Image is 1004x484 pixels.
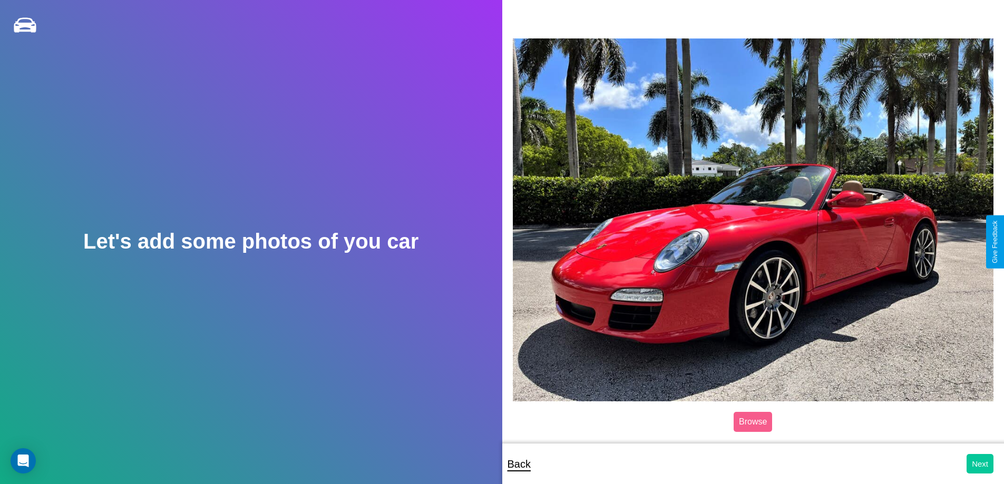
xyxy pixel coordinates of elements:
[734,412,772,432] label: Browse
[11,448,36,473] div: Open Intercom Messenger
[513,38,994,401] img: posted
[83,230,418,253] h2: Let's add some photos of you car
[508,455,531,473] p: Back
[991,221,999,263] div: Give Feedback
[967,454,993,473] button: Next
